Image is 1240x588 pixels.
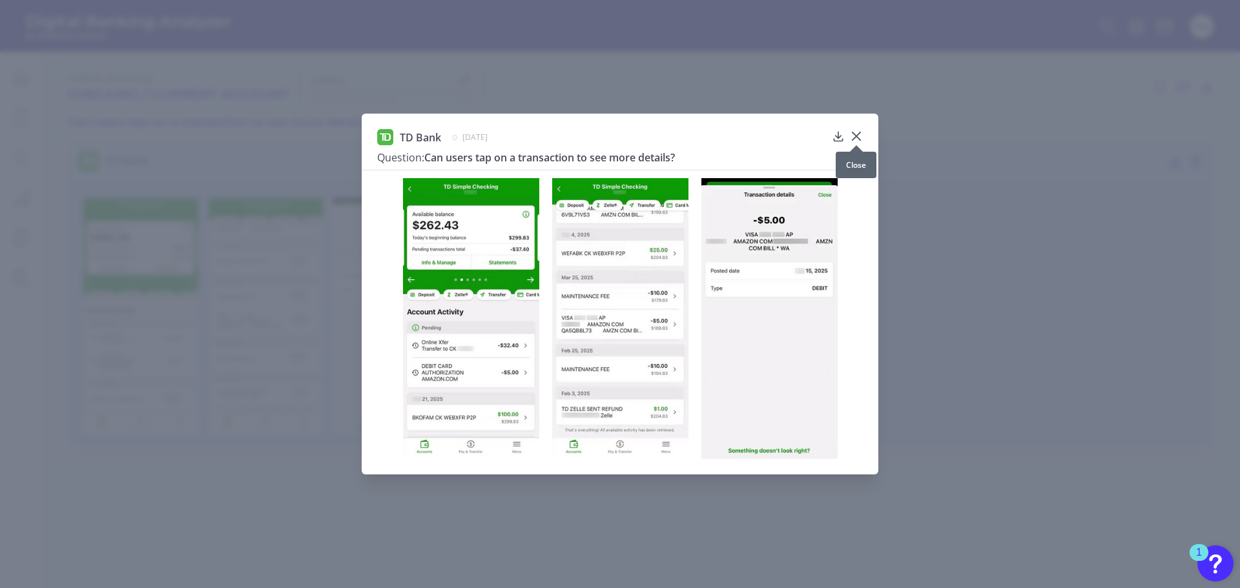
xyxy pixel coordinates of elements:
[1197,545,1234,582] button: Open Resource Center, 1 new notification
[462,132,488,143] span: [DATE]
[400,130,441,145] span: TD Bank
[836,152,876,178] div: Close
[377,150,827,165] h3: Can users tap on a transaction to see more details?
[377,150,424,165] span: Question:
[1196,553,1202,569] div: 1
